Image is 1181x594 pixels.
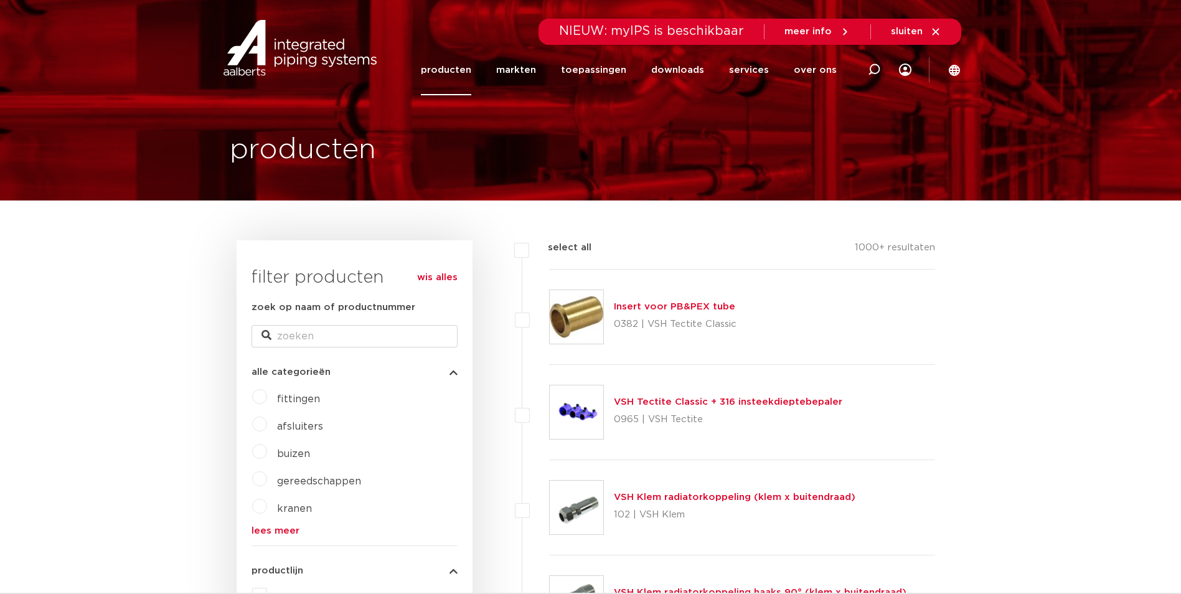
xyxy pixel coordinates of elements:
span: meer info [784,27,832,36]
p: 0965 | VSH Tectite [614,410,842,430]
a: meer info [784,26,850,37]
button: alle categorieën [252,367,458,377]
label: select all [529,240,591,255]
a: producten [421,45,471,95]
div: my IPS [899,45,911,95]
p: 1000+ resultaten [855,240,935,260]
span: NIEUW: myIPS is beschikbaar [559,25,744,37]
span: alle categorieën [252,367,331,377]
a: Insert voor PB&PEX tube [614,302,735,311]
a: VSH Klem radiatorkoppeling (klem x buitendraad) [614,493,855,502]
a: over ons [794,45,837,95]
button: productlijn [252,566,458,575]
a: markten [496,45,536,95]
nav: Menu [421,45,837,95]
input: zoeken [252,325,458,347]
label: zoek op naam of productnummer [252,300,415,315]
a: afsluiters [277,422,323,431]
h1: producten [230,130,376,170]
a: sluiten [891,26,941,37]
img: Thumbnail for Insert voor PB&PEX tube [550,290,603,344]
a: VSH Tectite Classic + 316 insteekdieptebepaler [614,397,842,407]
h3: filter producten [252,265,458,290]
a: kranen [277,504,312,514]
a: services [729,45,769,95]
a: fittingen [277,394,320,404]
img: Thumbnail for VSH Klem radiatorkoppeling (klem x buitendraad) [550,481,603,534]
img: Thumbnail for VSH Tectite Classic + 316 insteekdieptebepaler [550,385,603,439]
a: lees meer [252,526,458,535]
span: productlijn [252,566,303,575]
span: sluiten [891,27,923,36]
a: downloads [651,45,704,95]
p: 102 | VSH Klem [614,505,855,525]
a: gereedschappen [277,476,361,486]
a: wis alles [417,270,458,285]
p: 0382 | VSH Tectite Classic [614,314,736,334]
a: buizen [277,449,310,459]
a: toepassingen [561,45,626,95]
